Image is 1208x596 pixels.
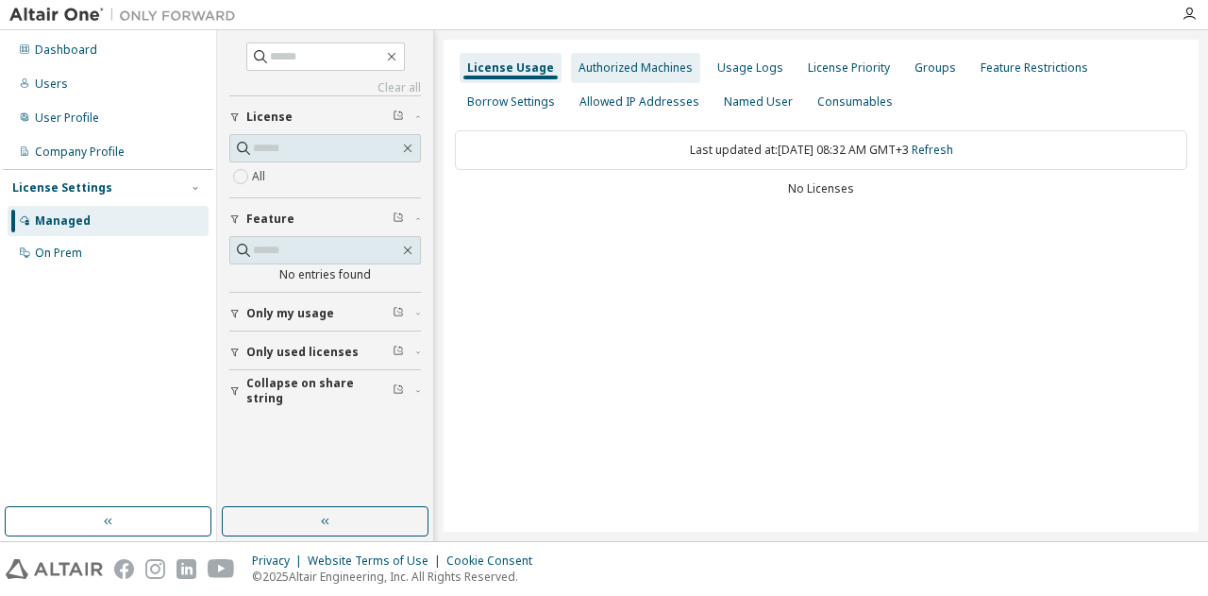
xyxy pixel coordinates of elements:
div: Managed [35,213,91,229]
span: Feature [246,212,294,227]
div: No Licenses [455,181,1187,196]
button: Only used licenses [229,332,421,373]
button: Collapse on share string [229,370,421,412]
div: Privacy [252,553,308,569]
span: Only used licenses [246,345,359,360]
div: Borrow Settings [467,94,555,110]
div: Dashboard [35,43,97,58]
img: instagram.svg [145,559,165,579]
a: Refresh [912,142,953,158]
label: All [252,165,269,188]
span: Clear filter [393,345,404,360]
div: Users [35,77,68,92]
div: Authorized Machines [579,60,693,76]
span: Only my usage [246,306,334,321]
span: Clear filter [393,383,404,399]
span: Clear filter [393,212,404,227]
div: On Prem [35,246,82,261]
div: User Profile [35,111,99,126]
img: altair_logo.svg [6,559,103,579]
span: Collapse on share string [246,376,393,406]
div: Groups [914,60,956,76]
p: © 2025 Altair Engineering, Inc. All Rights Reserved. [252,569,544,585]
span: Clear filter [393,110,404,125]
div: Last updated at: [DATE] 08:32 AM GMT+3 [455,130,1187,170]
div: Company Profile [35,145,125,160]
button: License [229,96,421,138]
div: Website Terms of Use [308,553,446,569]
button: Feature [229,198,421,240]
div: Allowed IP Addresses [579,94,699,110]
div: Consumables [817,94,893,110]
div: Feature Restrictions [981,60,1088,76]
div: License Usage [467,60,554,76]
div: License Settings [12,180,112,196]
img: youtube.svg [208,559,235,579]
a: Clear all [229,80,421,95]
span: Clear filter [393,306,404,321]
div: No entries found [229,267,421,282]
div: Usage Logs [717,60,783,76]
span: License [246,110,293,125]
img: linkedin.svg [176,559,196,579]
img: facebook.svg [114,559,134,579]
img: Altair One [9,6,245,25]
div: Named User [724,94,793,110]
button: Only my usage [229,293,421,334]
div: Cookie Consent [446,553,544,569]
div: License Priority [808,60,890,76]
